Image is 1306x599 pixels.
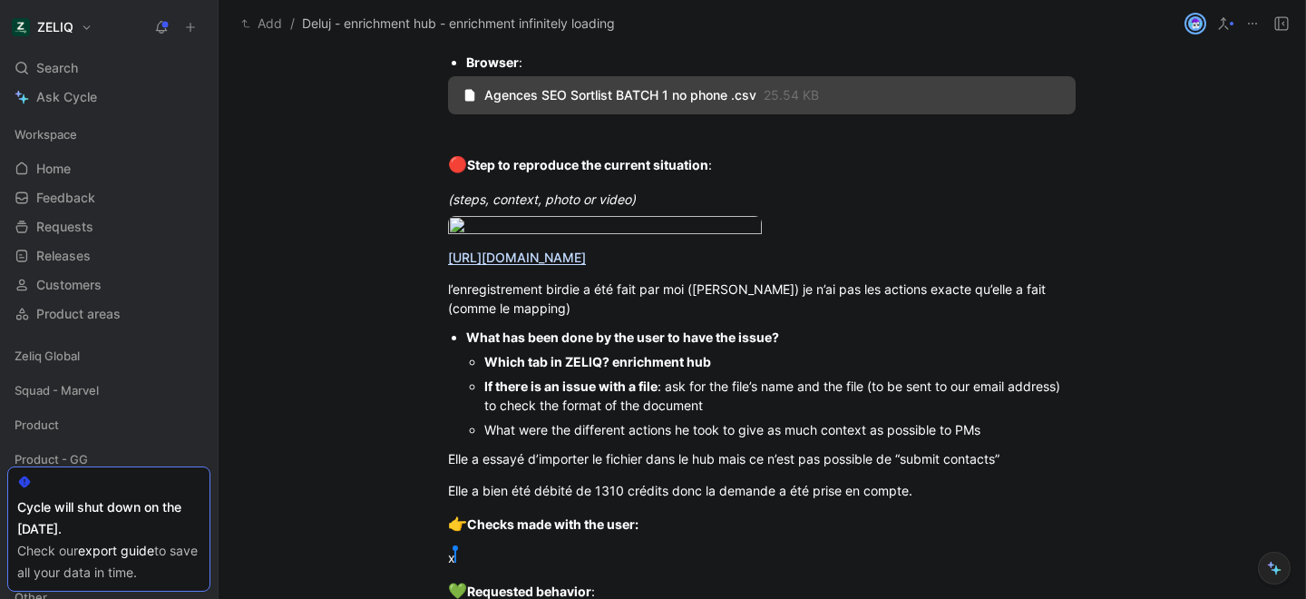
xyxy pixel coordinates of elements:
strong: Which tab in ZELIQ? enrichment hub [484,354,711,369]
span: Product [15,416,59,434]
a: Releases [7,242,210,270]
span: Search [36,57,78,79]
img: Capture d’écran 2025-09-12 à 12.06.24.png [448,216,762,241]
span: Releases [36,247,91,265]
span: Workspace [15,125,77,143]
div: Product - GG [7,446,210,473]
div: Product [7,411,210,444]
strong: If there is an issue with a file [484,378,658,394]
div: : [448,153,1076,177]
div: Elle a essayé d’importer le fichier dans le hub mais ce n’est pas possible de “submit contacts” [448,449,1076,468]
strong: Checks made with the user: [448,516,638,532]
strong: Browser [466,54,519,70]
a: Product areas [7,300,210,328]
a: export guide [78,543,154,558]
span: Ask Cycle [36,86,97,108]
img: avatar [1186,15,1204,33]
div: Product - GG [7,446,210,478]
div: Zeliq Global [7,342,210,369]
span: 👉 [448,515,467,533]
strong: Step to reproduce the current situation [467,157,708,172]
div: Elle a bien été débité de 1310 crédits donc la demande a été prise en compte. [448,481,1076,500]
button: Add [237,13,287,34]
span: Squad - Marvel [15,381,99,399]
span: Requests [36,218,93,236]
span: Agences SEO Sortlist BATCH 1 no phone .csv [484,87,756,103]
span: Customers [36,276,102,294]
span: Zeliq Global [15,347,80,365]
strong: Requested behavior [467,584,591,599]
div: x [448,548,1076,567]
div: l’enregistrement birdie a été fait par moi ([PERSON_NAME]) je n’ai pas les actions exacte qu’elle... [448,280,1076,318]
div: What were the different actions he took to give as much context as possible to PMs [484,420,1076,439]
div: Cycle will shut down on the [DATE]. [17,496,200,540]
h1: ZELIQ [37,19,73,35]
span: Home [36,160,71,178]
em: (steps, context, photo or video) [448,191,636,207]
a: [URL][DOMAIN_NAME] [448,250,586,265]
span: Product areas [36,305,121,323]
a: Feedback [7,184,210,211]
button: ZELIQZELIQ [7,15,97,40]
div: Workspace [7,121,210,148]
a: Home [7,155,210,182]
div: Check our to save all your data in time. [17,540,200,584]
span: Product - GG [15,450,88,468]
div: : [466,53,1076,72]
div: Zeliq Global [7,342,210,375]
span: Feedback [36,189,95,207]
a: Requests [7,213,210,241]
div: Squad - Marvel [7,377,210,409]
div: Squad - Marvel [7,377,210,404]
div: : ask for the file’s name and the file (to be sent to our email address) to check the format of t... [484,377,1076,415]
a: Customers [7,271,210,299]
div: Search [7,54,210,82]
span: / [290,13,295,34]
strong: What has been done by the user to have the issue? [466,329,779,345]
a: Ask Cycle [7,83,210,111]
div: Product [7,411,210,438]
span: 25.54 KB [764,87,819,103]
img: ZELIQ [12,18,30,36]
span: 🔴 [448,155,467,173]
span: Deluj - enrichment hub - enrichment infinitely loading [302,13,615,34]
